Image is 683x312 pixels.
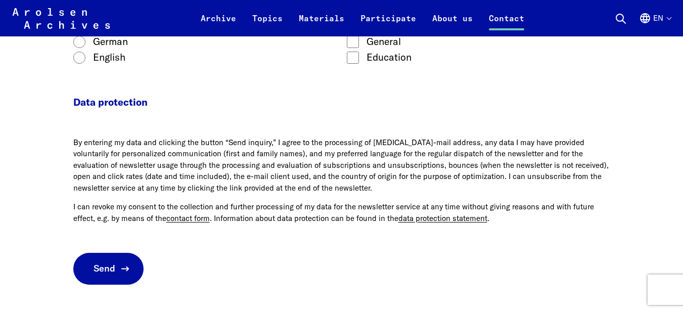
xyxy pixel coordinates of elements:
[367,34,401,49] label: General
[398,213,487,223] a: data protection statement
[244,12,291,36] a: Topics
[424,12,481,36] a: About us
[73,75,610,118] legend: Data protection
[166,213,210,223] a: contact form
[352,12,424,36] a: Participate
[93,34,128,49] label: German
[193,6,532,30] nav: Primary
[367,50,412,65] label: Education
[481,12,532,36] a: Contact
[639,12,671,36] button: English, language selection
[73,137,610,194] p: By entering my data and clicking the button “Send inquiry,” I agree to the processing of [MEDICAL...
[94,263,115,274] span: Send
[291,12,352,36] a: Materials
[193,12,244,36] a: Archive
[73,253,144,285] button: Send
[93,50,125,65] label: English
[73,201,610,224] p: I can revoke my consent to the collection and further processing of my data for the newsletter se...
